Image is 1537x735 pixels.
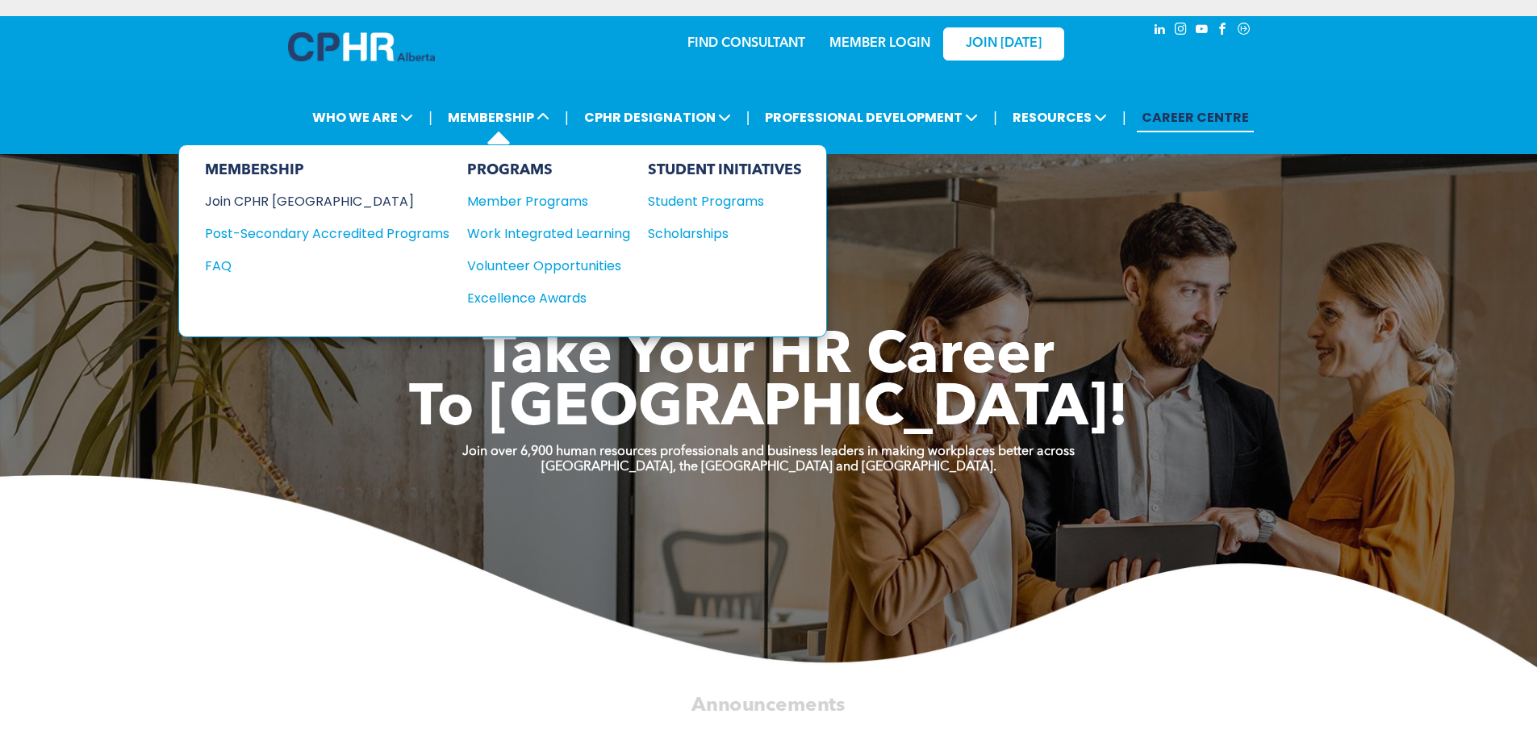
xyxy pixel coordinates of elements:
div: Scholarships [648,223,787,244]
a: Scholarships [648,223,802,244]
div: MEMBERSHIP [205,161,449,179]
div: Join CPHR [GEOGRAPHIC_DATA] [205,191,425,211]
div: Student Programs [648,191,787,211]
div: Excellence Awards [467,288,614,308]
a: Post-Secondary Accredited Programs [205,223,449,244]
a: FAQ [205,256,449,276]
span: RESOURCES [1008,102,1112,132]
div: Work Integrated Learning [467,223,614,244]
span: Announcements [691,695,845,715]
a: Join CPHR [GEOGRAPHIC_DATA] [205,191,449,211]
span: MEMBERSHIP [443,102,554,132]
a: Volunteer Opportunities [467,256,630,276]
span: PROFESSIONAL DEVELOPMENT [760,102,983,132]
div: Volunteer Opportunities [467,256,614,276]
a: MEMBER LOGIN [829,37,930,50]
div: Post-Secondary Accredited Programs [205,223,425,244]
li: | [1122,101,1126,134]
a: CAREER CENTRE [1137,102,1254,132]
div: STUDENT INITIATIVES [648,161,802,179]
li: | [993,101,997,134]
a: Work Integrated Learning [467,223,630,244]
div: FAQ [205,256,425,276]
li: | [746,101,750,134]
a: Student Programs [648,191,802,211]
div: PROGRAMS [467,161,630,179]
a: Social network [1235,20,1253,42]
li: | [428,101,432,134]
span: CPHR DESIGNATION [579,102,736,132]
a: FIND CONSULTANT [687,37,805,50]
span: Take Your HR Career [482,328,1055,386]
span: JOIN [DATE] [966,36,1042,52]
a: youtube [1193,20,1211,42]
div: Member Programs [467,191,614,211]
li: | [565,101,569,134]
a: Excellence Awards [467,288,630,308]
img: A blue and white logo for cp alberta [288,32,435,61]
span: To [GEOGRAPHIC_DATA]! [409,381,1129,439]
strong: [GEOGRAPHIC_DATA], the [GEOGRAPHIC_DATA] and [GEOGRAPHIC_DATA]. [541,461,996,474]
a: facebook [1214,20,1232,42]
a: Member Programs [467,191,630,211]
a: JOIN [DATE] [943,27,1064,61]
a: instagram [1172,20,1190,42]
strong: Join over 6,900 human resources professionals and business leaders in making workplaces better ac... [462,445,1075,458]
span: WHO WE ARE [307,102,418,132]
a: linkedin [1151,20,1169,42]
